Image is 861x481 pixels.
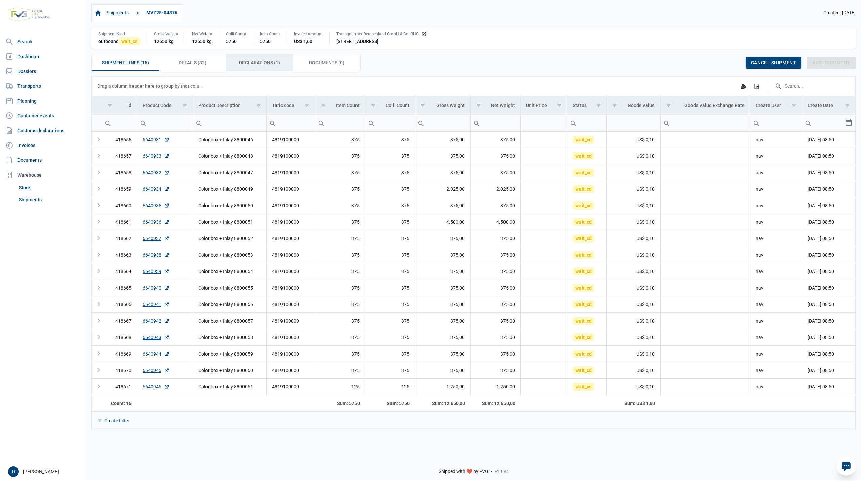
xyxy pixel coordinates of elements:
td: Color box + Inlay 8800058 [193,329,266,345]
td: 375 [315,148,365,164]
td: Expand [92,164,102,181]
td: 4819100000 [266,230,315,247]
td: Column Create Date [802,96,855,115]
td: 375 [365,263,415,280]
div: Net Weight Sum: 12.650,00 [476,400,515,407]
td: 125 [365,378,415,395]
div: Export all data to Excel [737,80,749,92]
td: 418656 [102,132,137,148]
td: 375 [365,312,415,329]
a: Search [3,35,83,48]
td: 375,00 [471,362,521,378]
td: nav [750,214,802,230]
td: Expand [92,280,102,296]
td: Filter cell [102,115,137,131]
div: Data grid with 16 rows and 14 columns [92,77,855,430]
td: 375 [315,132,365,148]
td: 375 [315,197,365,214]
input: Filter cell [607,115,660,131]
td: Color box + Inlay 8800057 [193,312,266,329]
div: Gross Weight [154,31,178,37]
td: Expand [92,181,102,197]
td: 418671 [102,378,137,395]
a: Planning [3,94,83,108]
td: Column Colli Count [365,96,415,115]
td: Color box + Inlay 8800054 [193,263,266,280]
td: Column Create User [750,96,802,115]
td: Filter cell [750,115,802,131]
td: 375,00 [471,132,521,148]
a: 6640945 [143,367,170,374]
td: 375,00 [415,230,471,247]
input: Filter cell [415,115,470,131]
td: 4819100000 [266,345,315,362]
td: 375,00 [471,197,521,214]
td: nav [750,362,802,378]
td: 375,00 [415,148,471,164]
span: Show filter options for column 'Goods Value Exchange Rate' [666,103,671,108]
div: Create Filter [104,418,129,424]
a: 6640933 [143,153,170,159]
td: Column Status [567,96,607,115]
div: Search box [193,115,205,131]
td: Column Goods Value Exchange Rate [661,96,750,115]
td: 375 [315,296,365,312]
td: 418666 [102,296,137,312]
a: Documents [3,153,83,167]
td: 418660 [102,197,137,214]
td: 2.025,00 [471,181,521,197]
span: Show filter options for column 'Goods Value' [612,103,617,108]
div: Colli Count [386,103,409,108]
td: nav [750,329,802,345]
td: 4.500,00 [471,214,521,230]
span: Cancel shipment [751,60,796,65]
td: 4819100000 [266,132,315,148]
td: Color box + Inlay 8800046 [193,132,266,148]
div: Search box [137,115,149,131]
a: 6640946 [143,383,170,390]
td: Column Item Count [315,96,365,115]
div: Search box [567,115,579,131]
div: Search box [315,115,327,131]
div: Net Weight [192,31,212,37]
td: 375 [365,164,415,181]
td: 4819100000 [266,329,315,345]
span: wait_cd [573,136,594,144]
div: Create User [756,103,781,108]
td: 418664 [102,263,137,280]
td: 375 [365,197,415,214]
a: 6640932 [143,169,170,176]
td: 125 [315,378,365,395]
a: MVZ25-04376 [144,7,180,19]
span: Show filter options for column 'Product Description' [256,103,261,108]
td: Color box + Inlay 8800061 [193,378,266,395]
td: Color box + Inlay 8800050 [193,197,266,214]
a: 6640931 [143,136,170,143]
input: Filter cell [137,115,193,131]
input: Filter cell [365,115,415,131]
div: Net Weight [491,103,515,108]
td: 375,00 [415,247,471,263]
a: Customs declarations [3,124,83,137]
td: 418669 [102,345,137,362]
td: 418662 [102,230,137,247]
div: Create Date [808,103,833,108]
div: [STREET_ADDRESS] [336,38,427,45]
input: Search in the data grid [769,78,850,94]
div: Search box [365,115,377,131]
td: Color box + Inlay 8800051 [193,214,266,230]
span: Show filter options for column 'Create User' [791,103,796,108]
td: 375,00 [415,280,471,296]
div: Item Count [260,31,280,37]
div: Goods Value Exchange Rate [684,103,745,108]
span: Show filter options for column 'Item Count' [321,103,326,108]
td: 418665 [102,280,137,296]
td: 375,00 [471,148,521,164]
div: Search box [415,115,427,131]
td: Filter cell [521,115,567,131]
td: 375,00 [471,329,521,345]
td: 375 [315,280,365,296]
td: 4819100000 [266,164,315,181]
span: [DATE] 08:50 [808,137,834,142]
